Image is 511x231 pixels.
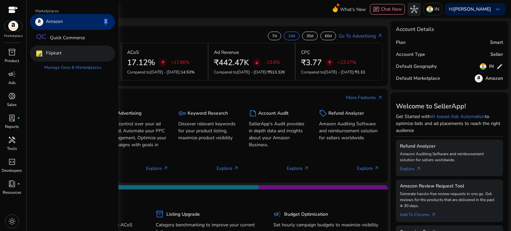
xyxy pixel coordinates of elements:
[453,6,491,12] b: [PERSON_NAME]
[319,120,379,141] p: Amazon Auditing Software and reimbursement solution for sellers worldwide.
[102,18,110,26] span: keep
[146,165,168,172] p: Explore
[410,5,418,13] span: hub
[214,69,289,75] p: Compared to :
[8,180,16,188] span: book_4
[5,124,19,130] p: Reports
[377,33,383,39] span: arrow_outward
[374,166,379,171] span: arrow_outward
[8,80,16,86] p: Ads
[288,33,295,39] p: 14d
[8,217,16,225] span: light_mode
[396,40,406,46] h5: Plan
[35,50,43,58] img: flipkart.svg
[430,113,485,120] a: AI-based Ads Automation
[39,61,106,73] a: Manage Geos & Marketplaces
[396,52,425,58] h5: Account Type
[234,166,239,171] span: arrow_outward
[17,182,20,185] span: fiber_manual_record
[46,50,62,58] p: Flipkart
[127,58,155,67] h2: 17.12%
[217,165,239,172] p: Explore
[377,95,383,100] span: arrow_outward
[171,60,190,65] p: +17.86%
[301,69,377,75] p: Compared to :
[355,69,365,75] span: ₹3.33
[254,60,259,65] span: arrow_downward
[35,34,47,40] img: QC-logo.svg
[287,165,309,172] p: Explore
[4,21,22,31] img: amazon.svg
[434,3,439,15] p: IN
[485,76,503,81] h5: Amazon
[338,60,356,65] p: +13.27%
[301,49,310,56] p: CPC
[108,120,168,155] p: Take control over your ad spend, Automate your PPC Management, Optimize your campaigns with goals...
[306,33,313,39] p: 30d
[181,69,195,75] span: 14.53%
[7,146,17,152] p: Tools
[178,109,186,117] span: key
[400,151,499,163] p: Amazon Auditing Software and reimbursement solution for sellers worldwide.
[400,144,499,149] h5: Refund Analyzer
[357,165,379,172] p: Explore
[127,69,203,75] p: Compared to :
[214,49,239,56] p: Ad Revenue
[490,52,503,58] h5: Seller
[400,209,441,218] a: Add To Chrome
[408,3,421,16] button: hub
[249,120,309,148] p: SellerApp's Audit provides in depth data and insights about your Amazon Business.
[346,94,383,101] a: More Featuresarrow_outward
[160,60,166,65] span: arrow_upward
[304,166,309,171] span: arrow_outward
[8,158,16,166] span: code_blocks
[3,189,21,195] p: Resources
[400,163,426,172] a: Explorearrow_outward
[249,109,257,117] span: summarize
[273,221,379,228] p: Set hourly campaign budgets to maximize visibility
[319,109,327,117] span: sell
[475,74,483,82] img: amazon.svg
[150,69,180,75] span: [DATE] - [DATE]
[325,33,332,39] p: 60d
[340,4,366,15] span: What's New
[431,212,436,217] span: arrow_outward
[449,7,491,12] p: Hi
[267,69,285,75] span: ₹513.32K
[2,168,22,173] p: Developers
[494,5,502,13] span: keyboard_arrow_down
[339,33,383,40] a: Go To Advertisingarrow_outward
[7,102,17,108] p: Sales
[265,60,280,65] p: -13.8%
[163,166,168,171] span: arrow_outward
[8,70,16,78] span: campaign
[273,210,281,218] span: campaign
[8,48,16,56] span: inventory_2
[400,183,499,189] h5: Amazon Review Request Tool
[328,111,364,116] h5: Refund Analyzer
[416,166,421,172] span: arrow_outward
[4,34,23,39] p: Marketplace
[426,6,433,13] img: in.svg
[396,76,440,81] h5: Default Marketplace
[284,212,328,217] h5: Budget Optimization
[188,111,228,116] h5: Keyword Research
[30,8,115,14] p: Marketplaces
[35,18,43,26] img: amazon.svg
[272,33,277,39] p: 7d
[117,111,141,116] h5: Advertising
[46,18,63,26] p: Amazon
[480,63,486,70] img: in.svg
[490,40,503,46] h5: Smart
[258,111,288,116] h5: Account Audit
[301,58,322,67] h2: ₹3.77
[396,102,503,110] h3: Welcome to SellerApp!
[166,212,200,217] h5: Listing Upgrade
[8,92,16,100] span: donut_small
[396,113,503,134] p: Get Started with to optimize bids and ad placements to reach the right audience
[370,4,405,15] button: chatChat Now
[396,26,434,33] h4: Account Details
[237,69,266,75] span: [DATE] - [DATE]
[8,136,16,144] span: handyman
[5,58,19,64] p: Product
